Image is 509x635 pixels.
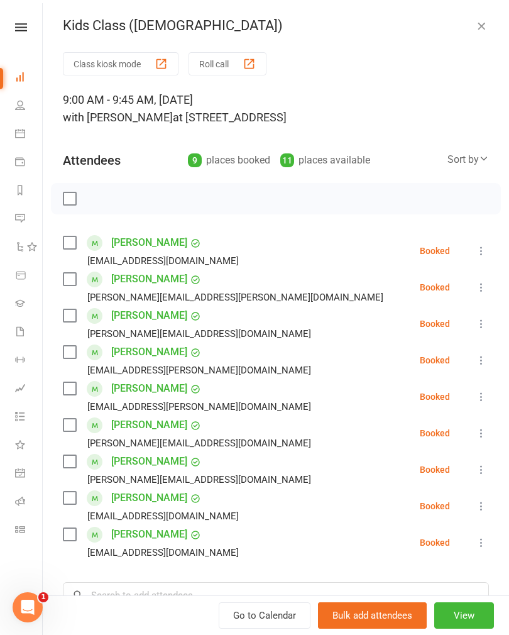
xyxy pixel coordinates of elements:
[15,517,43,545] a: Class kiosk mode
[420,502,450,511] div: Booked
[111,524,187,544] a: [PERSON_NAME]
[87,289,383,306] div: [PERSON_NAME][EMAIL_ADDRESS][PERSON_NAME][DOMAIN_NAME]
[111,306,187,326] a: [PERSON_NAME]
[111,342,187,362] a: [PERSON_NAME]
[13,592,43,622] iframe: Intercom live chat
[87,399,311,415] div: [EMAIL_ADDRESS][PERSON_NAME][DOMAIN_NAME]
[111,488,187,508] a: [PERSON_NAME]
[87,508,239,524] div: [EMAIL_ADDRESS][DOMAIN_NAME]
[87,472,311,488] div: [PERSON_NAME][EMAIL_ADDRESS][DOMAIN_NAME]
[38,592,48,602] span: 1
[43,18,509,34] div: Kids Class ([DEMOGRAPHIC_DATA])
[15,375,43,404] a: Assessments
[63,91,489,126] div: 9:00 AM - 9:45 AM, [DATE]
[420,465,450,474] div: Booked
[111,415,187,435] a: [PERSON_NAME]
[15,149,43,177] a: Payments
[420,319,450,328] div: Booked
[420,246,450,255] div: Booked
[173,111,287,124] span: at [STREET_ADDRESS]
[219,602,310,629] a: Go to Calendar
[420,356,450,365] div: Booked
[15,432,43,460] a: What's New
[318,602,427,629] button: Bulk add attendees
[87,362,311,378] div: [EMAIL_ADDRESS][PERSON_NAME][DOMAIN_NAME]
[280,152,370,169] div: places available
[420,538,450,547] div: Booked
[111,378,187,399] a: [PERSON_NAME]
[15,64,43,92] a: Dashboard
[15,489,43,517] a: Roll call kiosk mode
[188,153,202,167] div: 9
[188,152,270,169] div: places booked
[87,326,311,342] div: [PERSON_NAME][EMAIL_ADDRESS][DOMAIN_NAME]
[434,602,494,629] button: View
[447,152,489,168] div: Sort by
[15,460,43,489] a: General attendance kiosk mode
[15,262,43,290] a: Product Sales
[420,429,450,438] div: Booked
[111,451,187,472] a: [PERSON_NAME]
[15,92,43,121] a: People
[87,544,239,561] div: [EMAIL_ADDRESS][DOMAIN_NAME]
[111,233,187,253] a: [PERSON_NAME]
[63,582,489,609] input: Search to add attendees
[280,153,294,167] div: 11
[63,111,173,124] span: with [PERSON_NAME]
[420,283,450,292] div: Booked
[87,435,311,451] div: [PERSON_NAME][EMAIL_ADDRESS][DOMAIN_NAME]
[420,392,450,401] div: Booked
[15,177,43,206] a: Reports
[111,269,187,289] a: [PERSON_NAME]
[87,253,239,269] div: [EMAIL_ADDRESS][DOMAIN_NAME]
[63,52,178,75] button: Class kiosk mode
[15,121,43,149] a: Calendar
[63,152,121,169] div: Attendees
[189,52,266,75] button: Roll call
